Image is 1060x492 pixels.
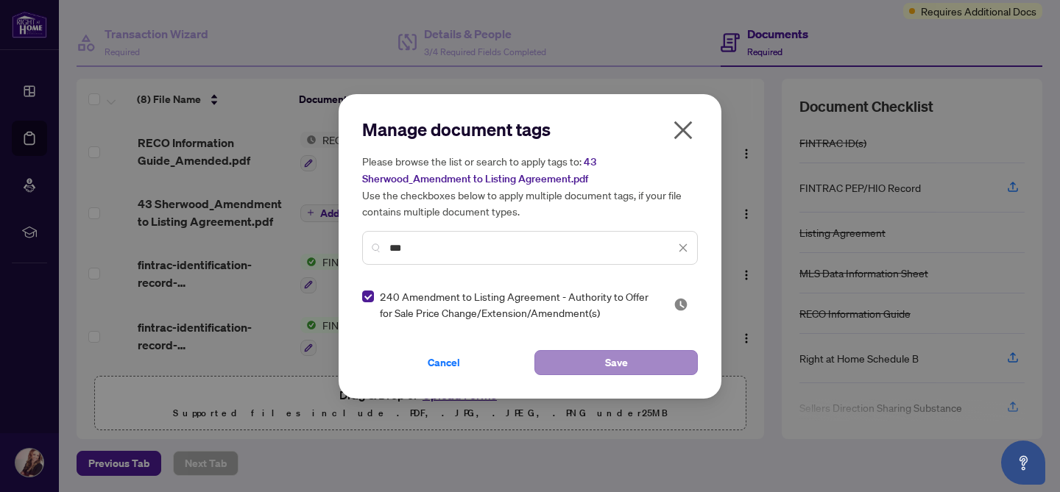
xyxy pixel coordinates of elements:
[362,350,526,375] button: Cancel
[362,155,597,185] span: 43 Sherwood_Amendment to Listing Agreement.pdf
[1001,441,1045,485] button: Open asap
[534,350,698,375] button: Save
[671,118,695,142] span: close
[428,351,460,374] span: Cancel
[674,297,688,312] span: Pending Review
[674,297,688,312] img: status
[362,118,698,141] h2: Manage document tags
[362,153,698,219] h5: Please browse the list or search to apply tags to: Use the checkboxes below to apply multiple doc...
[380,288,656,321] span: 240 Amendment to Listing Agreement - Authority to Offer for Sale Price Change/Extension/Amendment(s)
[605,351,628,374] span: Save
[678,243,688,253] span: close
